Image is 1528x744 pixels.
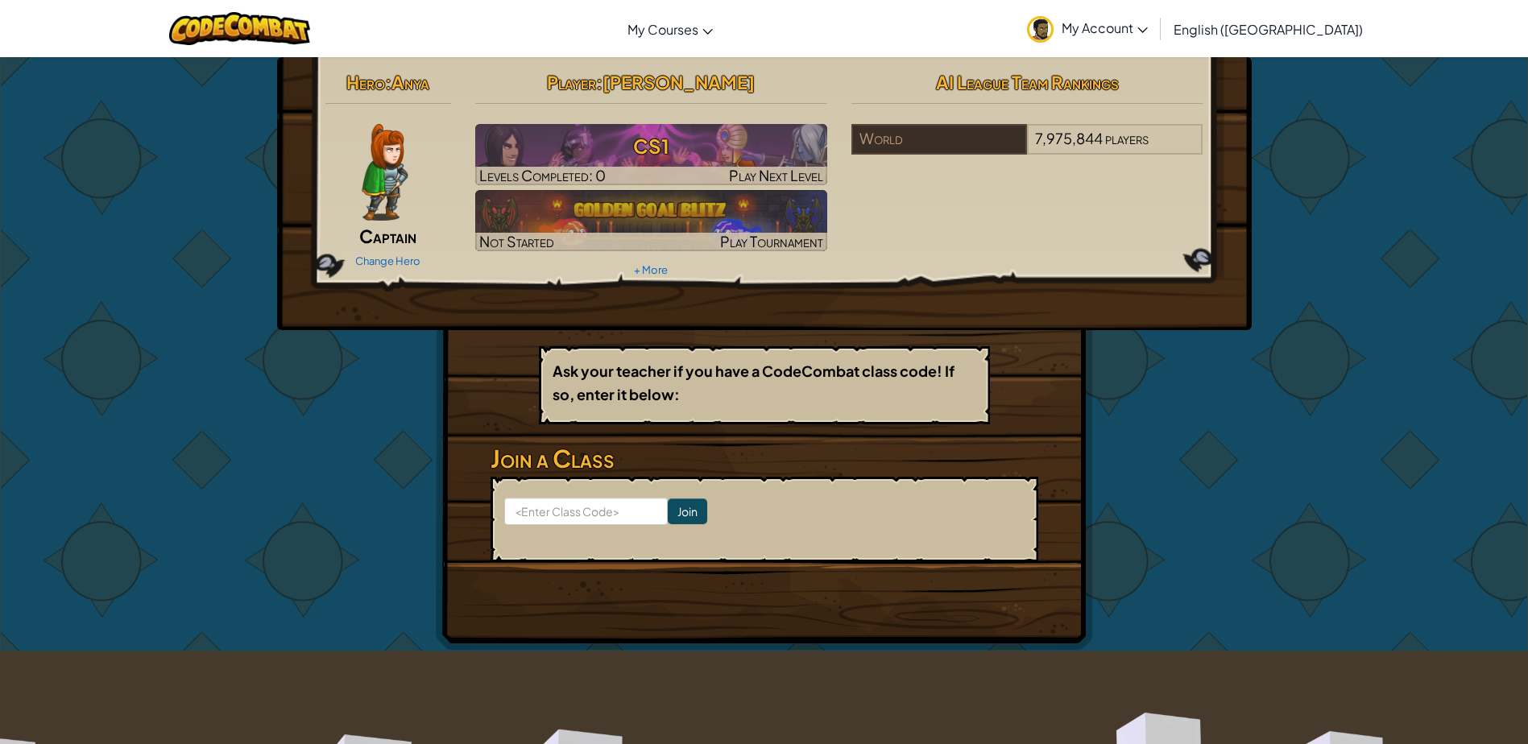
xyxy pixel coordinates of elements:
[475,124,827,185] img: CS1
[720,232,823,250] span: Play Tournament
[479,166,606,184] span: Levels Completed: 0
[1166,7,1371,51] a: English ([GEOGRAPHIC_DATA])
[1062,19,1148,36] span: My Account
[1174,21,1363,38] span: English ([GEOGRAPHIC_DATA])
[1105,129,1149,147] span: players
[475,128,827,164] h3: CS1
[475,190,827,251] img: Golden Goal
[385,71,391,93] span: :
[346,71,385,93] span: Hero
[475,124,827,185] a: Play Next Level
[851,124,1027,155] div: World
[668,498,707,524] input: Join
[359,225,416,247] span: Captain
[355,254,420,267] a: Change Hero
[596,71,603,93] span: :
[603,71,755,93] span: [PERSON_NAME]
[627,21,698,38] span: My Courses
[1027,16,1054,43] img: avatar
[479,232,554,250] span: Not Started
[169,12,310,45] img: CodeCombat logo
[619,7,721,51] a: My Courses
[391,71,429,93] span: Anya
[547,71,596,93] span: Player
[553,362,954,403] b: Ask your teacher if you have a CodeCombat class code! If so, enter it below:
[1035,129,1103,147] span: 7,975,844
[362,124,408,221] img: captain-pose.png
[1019,3,1156,54] a: My Account
[851,139,1203,158] a: World7,975,844players
[634,263,668,276] a: + More
[475,190,827,251] a: Not StartedPlay Tournament
[729,166,823,184] span: Play Next Level
[936,71,1119,93] span: AI League Team Rankings
[491,440,1038,477] h3: Join a Class
[504,498,668,525] input: <Enter Class Code>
